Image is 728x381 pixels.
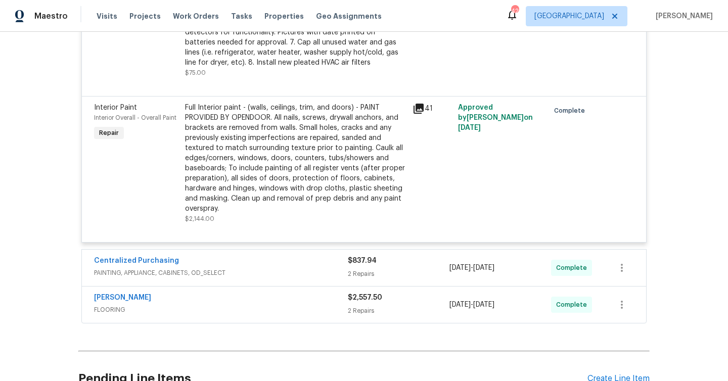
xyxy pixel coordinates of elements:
span: [DATE] [473,264,494,271]
div: 42 [511,6,518,16]
span: Properties [264,11,304,21]
span: [GEOGRAPHIC_DATA] [534,11,604,21]
span: Complete [556,300,591,310]
span: [DATE] [449,264,471,271]
span: Visits [97,11,117,21]
div: 41 [413,103,452,115]
span: FLOORING [94,305,348,315]
span: [DATE] [449,301,471,308]
div: Full Interior paint - (walls, ceilings, trim, and doors) - PAINT PROVIDED BY OPENDOOR. All nails,... [185,103,406,214]
a: Centralized Purchasing [94,257,179,264]
span: Approved by [PERSON_NAME] on [458,104,533,131]
span: PAINTING, APPLIANCE, CABINETS, OD_SELECT [94,268,348,278]
span: $2,144.00 [185,216,214,222]
span: Repair [95,128,123,138]
div: 2 Repairs [348,269,449,279]
span: Complete [556,263,591,273]
span: Work Orders [173,11,219,21]
span: [DATE] [458,124,481,131]
div: 2 Repairs [348,306,449,316]
span: $2,557.50 [348,294,382,301]
span: [DATE] [473,301,494,308]
a: [PERSON_NAME] [94,294,151,301]
span: Geo Assignments [316,11,382,21]
span: Projects [129,11,161,21]
span: Complete [554,106,589,116]
span: - [449,300,494,310]
span: Interior Overall - Overall Paint [94,115,176,121]
span: Interior Paint [94,104,137,111]
span: [PERSON_NAME] [652,11,713,21]
span: $837.94 [348,257,377,264]
span: $75.00 [185,70,206,76]
span: Maestro [34,11,68,21]
span: - [449,263,494,273]
span: Tasks [231,13,252,20]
